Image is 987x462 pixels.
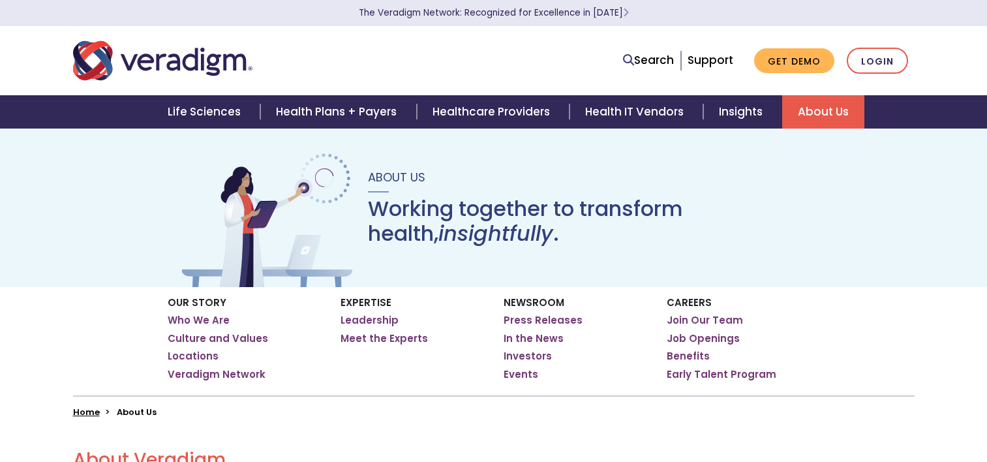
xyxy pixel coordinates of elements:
[623,52,674,69] a: Search
[438,219,553,248] em: insightfully
[504,314,583,327] a: Press Releases
[667,368,776,381] a: Early Talent Program
[623,7,629,19] span: Learn More
[73,406,100,418] a: Home
[569,95,703,129] a: Health IT Vendors
[754,48,834,74] a: Get Demo
[152,95,260,129] a: Life Sciences
[341,314,399,327] a: Leadership
[504,350,552,363] a: Investors
[341,332,428,345] a: Meet the Experts
[667,314,743,327] a: Join Our Team
[504,332,564,345] a: In the News
[368,196,809,247] h1: Working together to transform health, .
[168,368,266,381] a: Veradigm Network
[504,368,538,381] a: Events
[688,52,733,68] a: Support
[667,350,710,363] a: Benefits
[168,314,230,327] a: Who We Are
[260,95,416,129] a: Health Plans + Payers
[703,95,782,129] a: Insights
[168,332,268,345] a: Culture and Values
[359,7,629,19] a: The Veradigm Network: Recognized for Excellence in [DATE]Learn More
[368,169,425,185] span: About Us
[168,350,219,363] a: Locations
[417,95,569,129] a: Healthcare Providers
[847,48,908,74] a: Login
[73,39,252,82] img: Veradigm logo
[667,332,740,345] a: Job Openings
[782,95,864,129] a: About Us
